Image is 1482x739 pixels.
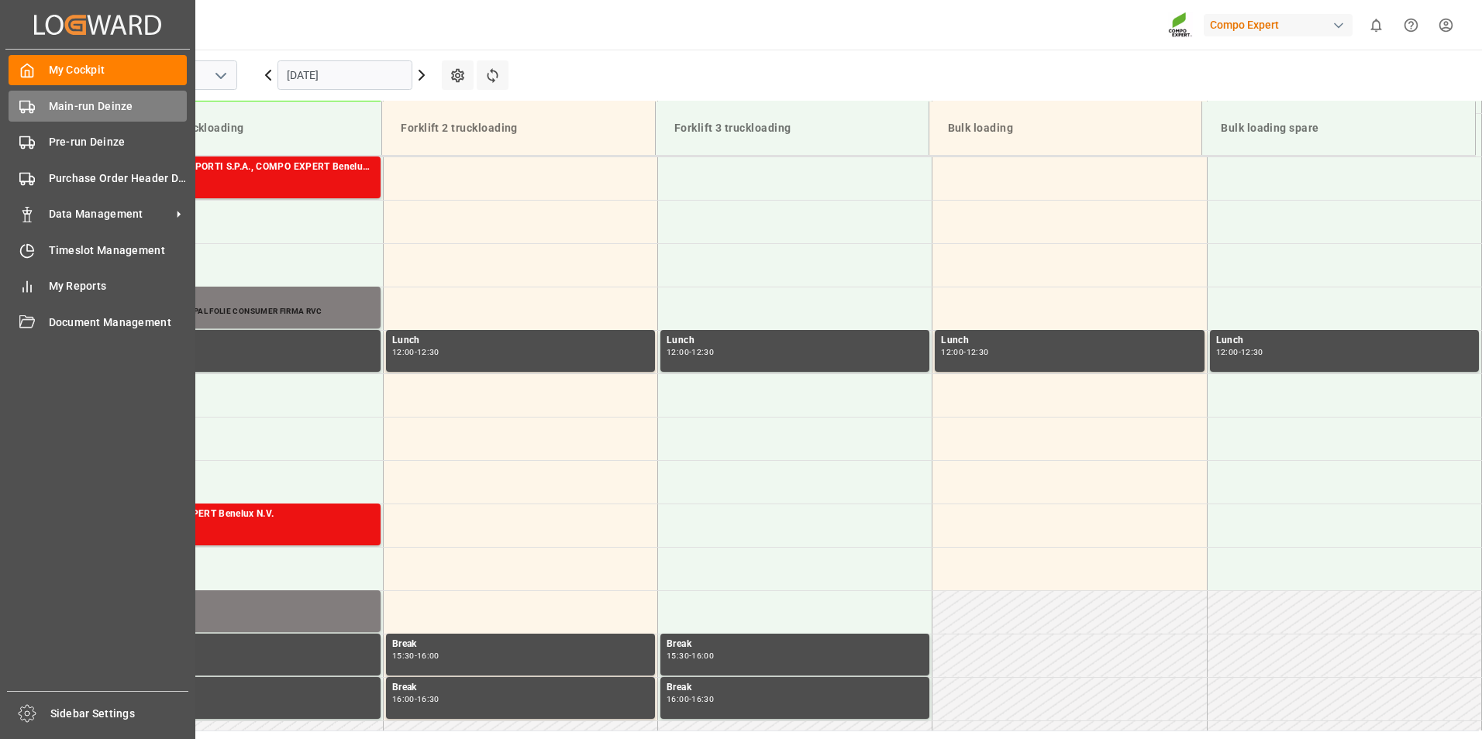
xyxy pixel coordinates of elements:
[667,652,689,659] div: 15:30
[117,637,374,652] div: Break
[49,206,171,222] span: Data Management
[117,609,374,622] div: Main ref : DEMATRA
[689,349,691,356] div: -
[415,652,417,659] div: -
[117,175,374,188] div: Main ref : 14053674
[49,170,188,187] span: Purchase Order Header Deinze
[668,114,916,143] div: Forklift 3 truckloading
[1394,8,1429,43] button: Help Center
[49,315,188,331] span: Document Management
[667,333,923,349] div: Lunch
[49,98,188,115] span: Main-run Deinze
[667,637,923,652] div: Break
[942,114,1190,143] div: Bulk loading
[1239,349,1241,356] div: -
[50,706,189,722] span: Sidebar Settings
[395,114,643,143] div: Forklift 2 truckloading
[667,680,923,696] div: Break
[49,62,188,78] span: My Cockpit
[392,349,415,356] div: 12:00
[1204,10,1359,40] button: Compo Expert
[1168,12,1193,39] img: Screenshot%202023-09-29%20at%2010.02.21.png_1712312052.png
[117,680,374,696] div: Break
[9,127,187,157] a: Pre-run Deinze
[392,333,649,349] div: Lunch
[689,696,691,703] div: -
[392,652,415,659] div: 15:30
[49,134,188,150] span: Pre-run Deinze
[691,652,714,659] div: 16:00
[417,696,439,703] div: 16:30
[9,163,187,193] a: Purchase Order Header Deinze
[417,652,439,659] div: 16:00
[117,507,374,522] div: WTA, COMPO EXPERT Benelux N.V.
[1216,333,1473,349] div: Lunch
[117,333,374,349] div: Lunch
[121,114,369,143] div: Forklift 1 truckloading
[1204,14,1353,36] div: Compo Expert
[689,652,691,659] div: -
[1215,114,1463,143] div: Bulk loading spare
[967,349,989,356] div: 12:30
[49,242,188,259] span: Timeslot Management
[415,696,417,703] div: -
[941,333,1198,349] div: Lunch
[963,349,966,356] div: -
[49,278,188,294] span: My Reports
[117,160,374,175] div: AMBROGIO TRASPORTI S.P.A., COMPO EXPERT Benelux N.V.
[9,91,187,121] a: Main-run Deinze
[691,349,714,356] div: 12:30
[667,349,689,356] div: 12:00
[392,696,415,703] div: 16:00
[667,696,689,703] div: 16:00
[117,593,374,609] div: ,
[9,55,187,85] a: My Cockpit
[209,64,232,88] button: open menu
[392,637,649,652] div: Break
[117,522,374,535] div: Main ref : 14053375
[691,696,714,703] div: 16:30
[1359,8,1394,43] button: show 0 new notifications
[392,680,649,696] div: Break
[941,349,963,356] div: 12:00
[277,60,412,90] input: DD.MM.YYYY
[117,305,374,318] div: Main ref : LOSSEN 4 PAL FOLIE CONSUMER FIRMA RVC
[1216,349,1239,356] div: 12:00
[415,349,417,356] div: -
[117,290,374,305] div: ,
[9,235,187,265] a: Timeslot Management
[417,349,439,356] div: 12:30
[1241,349,1263,356] div: 12:30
